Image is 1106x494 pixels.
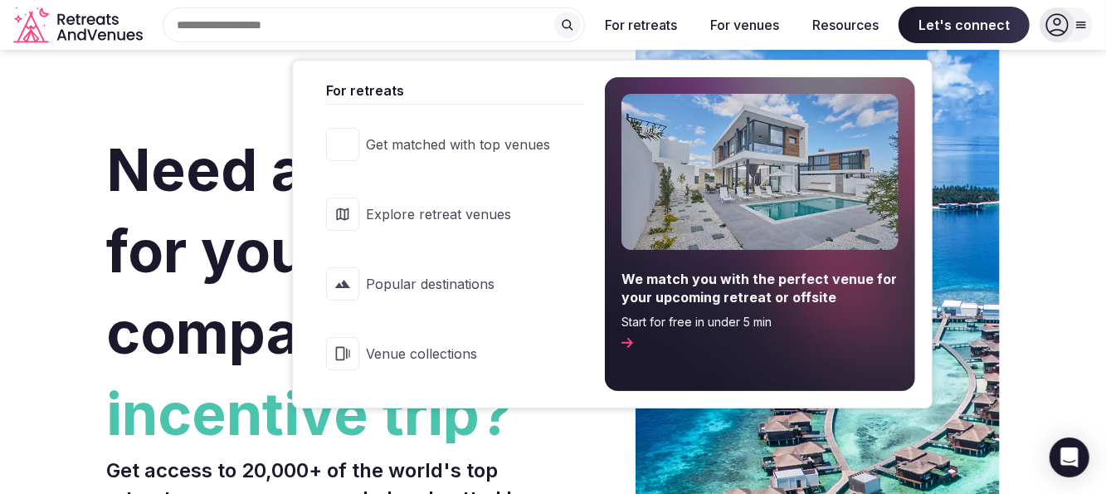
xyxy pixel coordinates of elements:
[106,135,494,368] span: Need a venue for your next company
[309,320,585,387] a: Venue collections
[1050,438,1089,477] div: Open Intercom Messenger
[326,81,585,100] span: For retreats
[366,275,550,293] span: Popular destinations
[366,135,550,154] span: Get matched with top venues
[309,251,585,317] a: Popular destinations
[621,314,899,330] span: Start for free in under 5 min
[366,345,550,363] span: Venue collections
[13,7,146,44] a: Visit the homepage
[605,77,915,391] a: We match you with the perfect venue for your upcoming retreat or offsiteStart for free in under 5...
[799,7,892,43] button: Resources
[697,7,792,43] button: For venues
[106,374,547,455] span: incentive trip?
[13,7,146,44] svg: Retreats and Venues company logo
[621,270,899,307] span: We match you with the perfect venue for your upcoming retreat or offsite
[309,181,585,247] a: Explore retreat venues
[309,111,585,178] a: Get matched with top venues
[366,205,550,223] span: Explore retreat venues
[592,7,690,43] button: For retreats
[899,7,1030,43] span: Let's connect
[621,94,899,250] img: For retreats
